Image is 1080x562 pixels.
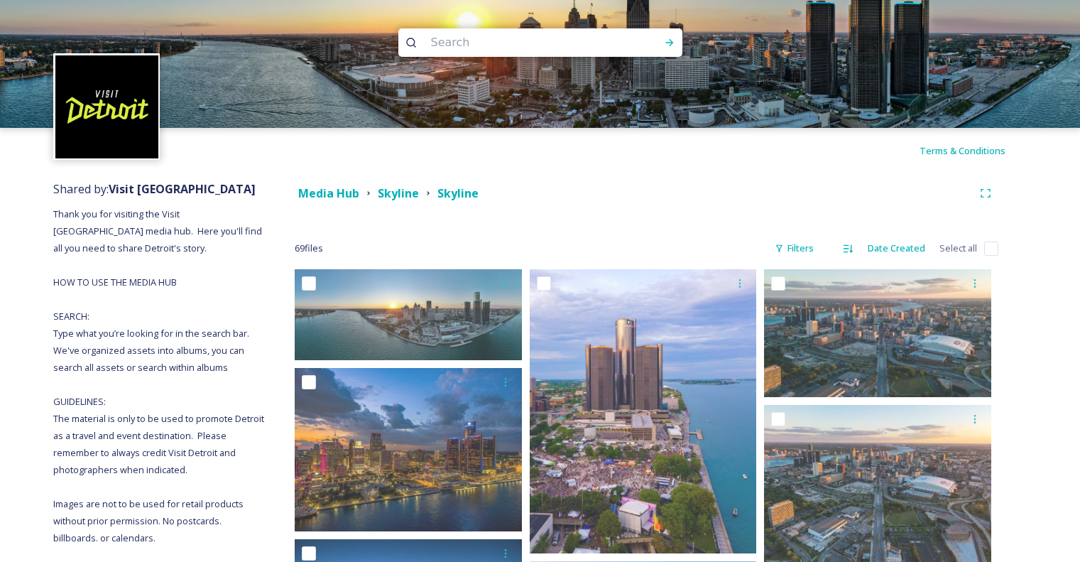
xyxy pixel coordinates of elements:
strong: Media Hub [298,185,359,201]
strong: Visit [GEOGRAPHIC_DATA] [109,181,256,197]
div: Date Created [861,234,932,262]
span: Shared by: [53,181,256,197]
img: 9fd14ccb679e4aedaf4307ce832b1f3e669c6d9f35cd9a02134619ed4dfe3dc4.jpg [764,269,991,397]
img: VISIT%20DETROIT%20LOGO%20-%20BLACK%20BACKGROUND.png [55,55,158,158]
strong: Skyline [378,185,419,201]
a: Terms & Conditions [920,142,1027,159]
span: Select all [939,242,977,255]
img: c56db3d38fc948cb2730fb1bc3cea78bf0989316ad7b4a15860efc636fc7a6ca.jpg [530,269,757,553]
strong: Skyline [437,185,479,201]
div: Filters [768,234,821,262]
span: 69 file s [295,242,323,255]
img: Detroit_skyline_lit_up_at_night_Vito_Palmisano.jpeg [295,368,522,531]
img: Mo Pop (1).jpg [295,269,522,360]
input: Search [424,27,618,58]
span: Thank you for visiting the Visit [GEOGRAPHIC_DATA] media hub. Here you'll find all you need to sh... [53,207,266,544]
span: Terms & Conditions [920,144,1005,157]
